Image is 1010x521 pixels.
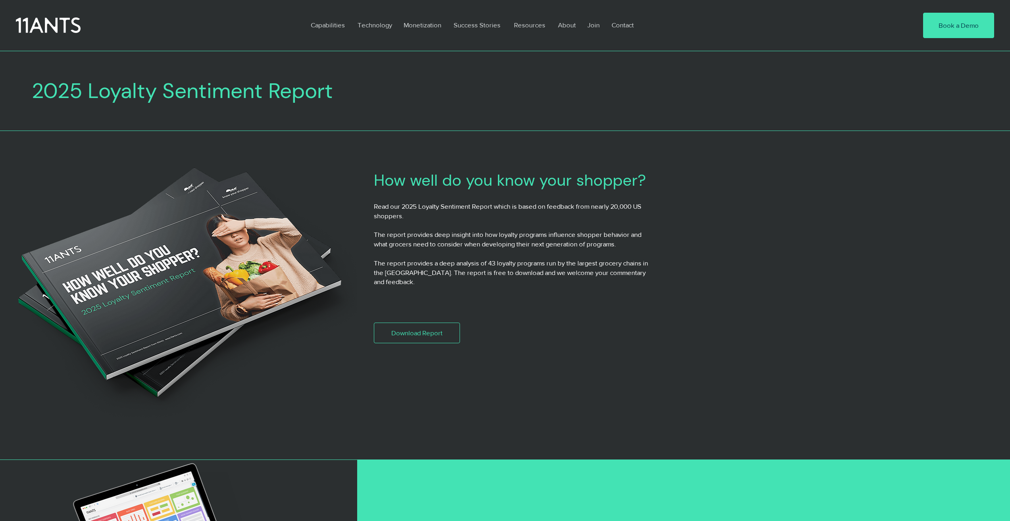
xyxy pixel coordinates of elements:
[305,16,899,34] nav: Site
[606,16,641,34] a: Contact
[583,16,604,34] p: Join
[374,230,655,249] p: The report provides deep insight into how loyalty programs influence shopper behavior and what gr...
[374,202,655,221] p: Read our 2025 Loyalty Sentiment Report which is based on feedback from nearly 20,000 US shoppers.
[354,16,396,34] p: Technology
[5,158,357,428] img: 11ants how well do you know your shopper 2025 (1).png
[398,16,448,34] a: Monetization
[510,16,549,34] p: Resources
[307,16,349,34] p: Capabilities
[448,16,508,34] a: Success Stories
[391,328,442,338] span: Download Report
[374,323,460,343] a: Download Report
[939,21,979,30] span: Book a Demo
[554,16,580,34] p: About
[450,16,504,34] p: Success Stories
[305,16,352,34] a: Capabilities
[508,16,552,34] a: Resources
[581,16,606,34] a: Join
[374,258,655,286] p: The report provides a deep analysis of 43 loyalty programs run by the largest grocery chains in t...
[352,16,398,34] a: Technology
[923,13,994,38] a: Book a Demo
[552,16,581,34] a: About
[32,77,333,104] span: 2025 Loyalty Sentiment Report
[400,16,445,34] p: Monetization
[374,171,655,190] h2: How well do you know your shopper?
[608,16,638,34] p: Contact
